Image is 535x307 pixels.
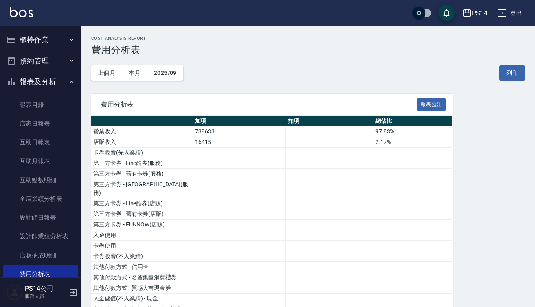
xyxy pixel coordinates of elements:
button: save [439,5,455,21]
td: 第三方卡券 - FUNNOW(店販) [91,220,193,230]
td: 第三方卡券 - 舊有卡券(服務) [91,169,193,179]
button: 櫃檯作業 [3,29,78,50]
img: Logo [10,7,33,17]
th: 加項 [193,116,286,126]
a: 設計師日報表 [3,208,78,227]
span: 費用分析表 [101,100,417,109]
a: 報表目錄 [3,96,78,114]
td: 739633 [193,126,286,137]
td: 入金使用 [91,230,193,241]
td: 其他付款方式 - 質感大吉現金券 [91,283,193,294]
h5: PS14公司 [25,285,66,293]
th: 總佔比 [373,116,452,126]
a: 互助點數明細 [3,171,78,189]
td: 第三方卡券 - [GEOGRAPHIC_DATA](服務) [91,179,193,198]
td: 卡券販賣(先入業績) [91,148,193,158]
a: 費用分析表 [3,265,78,283]
div: PS14 [472,8,487,18]
button: 報表匯出 [417,98,447,111]
td: 第三方卡券 - Line酷券(店販) [91,198,193,209]
button: 登出 [494,6,525,21]
a: 互助月報表 [3,152,78,170]
button: 上個月 [91,65,122,81]
a: 互助日報表 [3,133,78,152]
th: 扣項 [286,116,373,126]
td: 入金儲值(不入業績) - 現金 [91,294,193,304]
td: 第三方卡券 - Line酷券(服務) [91,158,193,169]
a: 全店業績分析表 [3,189,78,208]
td: 第三方卡券 - 舊有卡券(店販) [91,209,193,220]
img: Person [7,284,23,300]
td: 營業收入 [91,126,193,137]
a: 店販抽成明細 [3,246,78,265]
p: 服務人員 [25,293,66,300]
button: 預約管理 [3,50,78,72]
td: 店販收入 [91,137,193,148]
button: 報表及分析 [3,71,78,92]
a: 設計師業績分析表 [3,227,78,246]
td: 2.17% [373,137,452,148]
td: 其他付款方式 - 信用卡 [91,262,193,272]
h3: 費用分析表 [91,44,525,56]
button: PS14 [459,5,491,22]
td: 16415 [193,137,286,148]
button: 2025/09 [147,65,183,81]
h2: Cost analysis Report [91,36,525,41]
td: 其他付款方式 - 名留集團消費禮券 [91,272,193,283]
a: 店家日報表 [3,114,78,133]
button: 列印 [499,65,525,81]
button: 本月 [122,65,147,81]
td: 卡券販賣(不入業績) [91,251,193,262]
td: 卡券使用 [91,241,193,251]
td: 97.83% [373,126,452,137]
